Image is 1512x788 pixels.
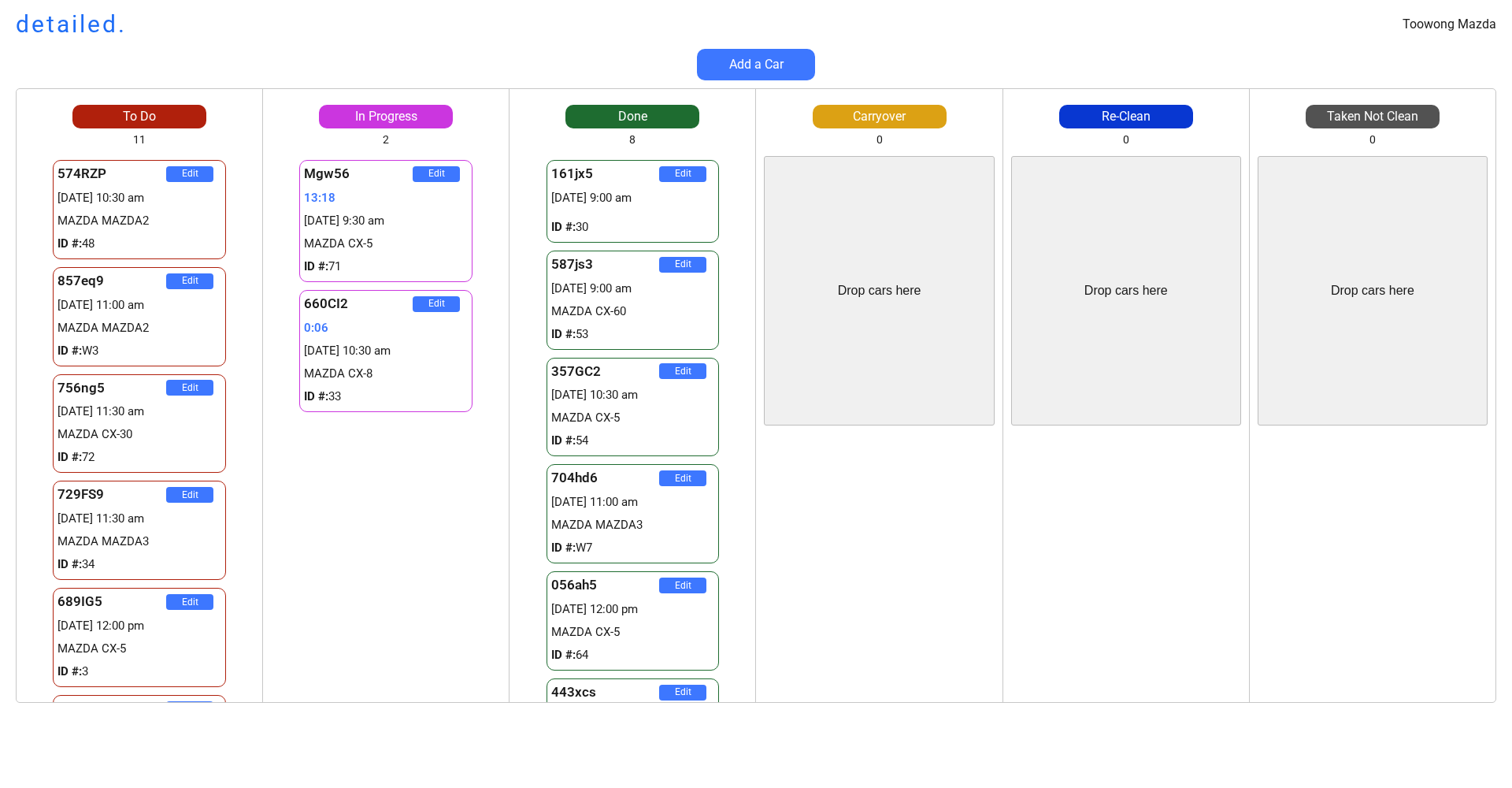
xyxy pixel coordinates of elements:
[551,541,576,555] strong: ID #:
[551,281,715,297] div: [DATE] 9:00 am
[166,594,213,610] button: Edit
[551,469,660,488] div: 704hd6
[551,362,660,381] div: 357GC2
[551,433,715,449] div: 54
[57,343,221,359] div: W3
[551,648,576,662] strong: ID #:
[166,273,213,289] button: Edit
[551,601,715,618] div: [DATE] 12:00 pm
[57,426,221,443] div: MAZDA CX-30
[551,683,660,702] div: 443xcs
[304,259,328,273] strong: ID #:
[57,557,82,571] strong: ID #:
[659,166,706,182] button: Edit
[629,132,636,148] div: 8
[57,663,221,680] div: 3
[304,258,468,275] div: 71
[1123,132,1129,148] div: 0
[57,190,221,206] div: [DATE] 10:30 am
[1306,108,1440,125] div: Taken Not Clean
[551,387,715,403] div: [DATE] 10:30 am
[57,213,221,229] div: MAZDA MAZDA2
[659,470,706,486] button: Edit
[551,540,715,556] div: W7
[57,641,221,657] div: MAZDA CX-5
[57,511,221,527] div: [DATE] 11:30 am
[57,297,221,314] div: [DATE] 11:00 am
[551,327,576,341] strong: ID #:
[319,108,453,125] div: In Progress
[72,108,206,125] div: To Do
[57,700,166,719] div: 534yic
[813,108,947,125] div: Carryover
[166,380,213,396] button: Edit
[133,132,146,148] div: 11
[304,213,468,229] div: [DATE] 9:30 am
[551,624,715,641] div: MAZDA CX-5
[1059,108,1193,125] div: Re-Clean
[57,593,166,611] div: 689IG5
[551,165,660,184] div: 161jx5
[57,379,166,398] div: 756ng5
[304,366,468,382] div: MAZDA CX-8
[166,166,213,182] button: Edit
[16,8,127,41] h1: detailed.
[57,664,82,678] strong: ID #:
[659,685,706,701] button: Edit
[551,517,715,533] div: MAZDA MAZDA3
[551,190,715,206] div: [DATE] 9:00 am
[383,132,389,148] div: 2
[1331,282,1414,299] div: Drop cars here
[1369,132,1376,148] div: 0
[57,272,166,291] div: 857eq9
[57,485,166,504] div: 729FS9
[57,236,82,251] strong: ID #:
[565,108,699,125] div: Done
[838,282,921,299] div: Drop cars here
[57,450,82,464] strong: ID #:
[57,403,221,420] div: [DATE] 11:30 am
[166,701,213,717] button: Edit
[304,165,413,184] div: Mgw56
[551,255,660,274] div: 587js3
[304,389,328,403] strong: ID #:
[551,219,715,236] div: 30
[876,132,883,148] div: 0
[57,556,221,573] div: 34
[659,578,706,593] button: Edit
[551,433,576,448] strong: ID #:
[1403,16,1496,33] div: Toowong Mazda
[697,49,815,80] button: Add a Car
[304,343,468,359] div: [DATE] 10:30 am
[304,388,468,405] div: 33
[304,295,413,314] div: 660CI2
[659,363,706,379] button: Edit
[413,296,460,312] button: Edit
[166,487,213,503] button: Edit
[659,257,706,273] button: Edit
[551,410,715,426] div: MAZDA CX-5
[413,166,460,182] button: Edit
[551,220,576,234] strong: ID #:
[304,236,468,252] div: MAZDA CX-5
[57,533,221,550] div: MAZDA MAZDA3
[57,618,221,634] div: [DATE] 12:00 pm
[551,647,715,663] div: 64
[551,494,715,511] div: [DATE] 11:00 am
[304,320,468,336] div: 0:06
[57,320,221,336] div: MAZDA MAZDA2
[1084,282,1168,299] div: Drop cars here
[551,326,715,343] div: 53
[551,576,660,595] div: 056ah5
[57,236,221,252] div: 48
[551,303,715,320] div: MAZDA CX-60
[304,190,468,206] div: 13:18
[57,165,166,184] div: 574RZP
[57,449,221,466] div: 72
[57,344,82,358] strong: ID #:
